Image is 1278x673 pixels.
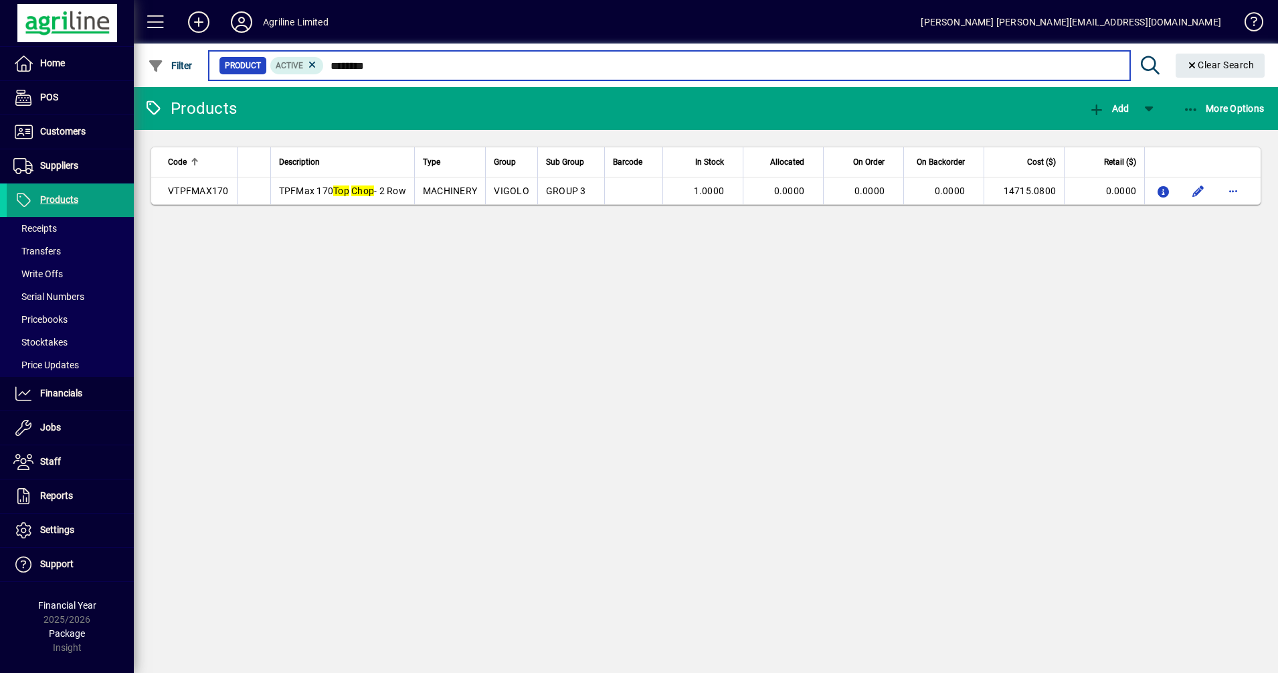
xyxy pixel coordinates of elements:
[546,155,596,169] div: Sub Group
[49,628,85,639] span: Package
[832,155,897,169] div: On Order
[7,240,134,263] a: Transfers
[853,155,885,169] span: On Order
[40,490,73,501] span: Reports
[7,115,134,149] a: Customers
[7,479,134,513] a: Reports
[1085,96,1132,121] button: Add
[7,377,134,410] a: Financials
[38,600,96,611] span: Financial Year
[494,155,516,169] span: Group
[13,269,63,279] span: Write Offs
[7,285,134,308] a: Serial Numbers
[40,456,61,467] span: Staff
[671,155,736,169] div: In Stock
[168,155,187,169] span: Code
[1027,155,1056,169] span: Cost ($)
[7,354,134,376] a: Price Updates
[7,81,134,115] a: POS
[1089,103,1129,114] span: Add
[694,185,725,196] span: 1.0000
[1064,177,1144,204] td: 0.0000
[984,177,1064,204] td: 14715.0800
[546,155,584,169] span: Sub Group
[279,155,320,169] span: Description
[751,155,816,169] div: Allocated
[7,331,134,354] a: Stocktakes
[40,160,78,171] span: Suppliers
[7,263,134,285] a: Write Offs
[13,337,68,348] span: Stocktakes
[1183,103,1265,114] span: More Options
[13,223,57,234] span: Receipts
[921,11,1221,33] div: [PERSON_NAME] [PERSON_NAME][EMAIL_ADDRESS][DOMAIN_NAME]
[613,155,654,169] div: Barcode
[7,548,134,581] a: Support
[770,155,804,169] span: Allocated
[13,314,68,325] span: Pricebooks
[423,155,440,169] span: Type
[494,185,529,196] span: VIGOLO
[423,155,477,169] div: Type
[40,92,58,102] span: POS
[40,194,78,205] span: Products
[148,60,193,71] span: Filter
[145,54,196,78] button: Filter
[854,185,885,196] span: 0.0000
[333,185,349,196] em: Top
[494,155,529,169] div: Group
[263,11,329,33] div: Agriline Limited
[13,360,79,370] span: Price Updates
[270,57,324,74] mat-chip: Activation Status: Active
[40,388,82,398] span: Financials
[40,524,74,535] span: Settings
[1222,180,1244,202] button: More options
[7,149,134,183] a: Suppliers
[1104,155,1136,169] span: Retail ($)
[40,422,61,433] span: Jobs
[351,185,374,196] em: Chop
[1188,180,1209,202] button: Edit
[220,10,263,34] button: Profile
[7,217,134,240] a: Receipts
[225,59,261,72] span: Product
[168,185,229,196] span: VTPFMAX170
[13,291,84,302] span: Serial Numbers
[546,185,586,196] span: GROUP 3
[1180,96,1268,121] button: More Options
[917,155,965,169] span: On Backorder
[40,58,65,68] span: Home
[1176,54,1265,78] button: Clear
[7,514,134,547] a: Settings
[13,246,61,256] span: Transfers
[774,185,805,196] span: 0.0000
[912,155,977,169] div: On Backorder
[279,155,406,169] div: Description
[168,155,229,169] div: Code
[7,445,134,479] a: Staff
[7,47,134,80] a: Home
[613,155,642,169] span: Barcode
[177,10,220,34] button: Add
[7,308,134,331] a: Pricebooks
[144,98,237,119] div: Products
[935,185,966,196] span: 0.0000
[276,61,303,70] span: Active
[1235,3,1261,46] a: Knowledge Base
[695,155,724,169] span: In Stock
[7,411,134,445] a: Jobs
[1186,60,1255,70] span: Clear Search
[40,558,74,569] span: Support
[279,185,406,196] span: TPFMax 170 - 2 Row
[40,126,86,137] span: Customers
[423,185,477,196] span: MACHINERY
